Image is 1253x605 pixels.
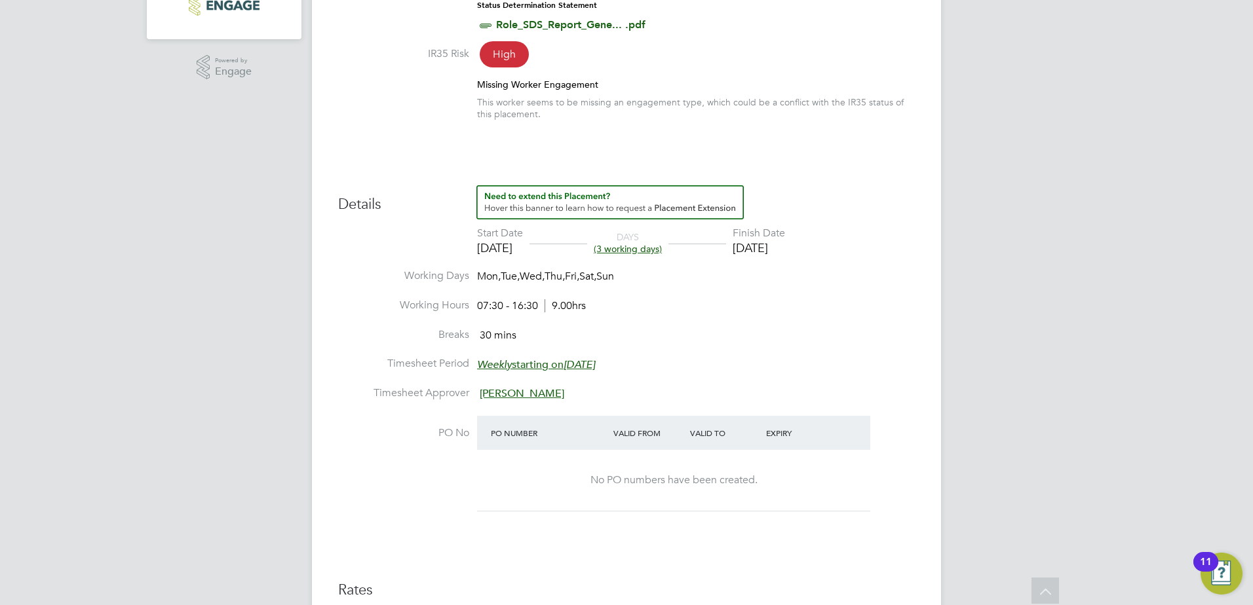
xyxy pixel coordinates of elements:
[594,243,662,255] span: (3 working days)
[733,240,785,255] div: [DATE]
[565,270,579,283] span: Fri,
[338,426,469,440] label: PO No
[496,18,646,31] a: Role_SDS_Report_Gene... .pdf
[338,269,469,283] label: Working Days
[687,421,763,445] div: Valid To
[480,387,564,400] span: [PERSON_NAME]
[477,299,586,313] div: 07:30 - 16:30
[338,357,469,371] label: Timesheet Period
[477,79,915,90] div: Missing Worker Engagement
[1201,553,1243,595] button: Open Resource Center, 11 new notifications
[338,581,915,600] h3: Rates
[215,55,252,66] span: Powered by
[476,185,744,219] button: How to extend a Placement?
[338,386,469,400] label: Timesheet Approver
[733,227,785,240] div: Finish Date
[545,299,586,312] span: 9.00hrs
[338,185,915,214] h3: Details
[564,358,595,371] em: [DATE]
[477,96,915,120] div: This worker seems to be missing an engagement type, which could be a conflict with the IR35 statu...
[587,231,668,255] div: DAYS
[338,328,469,342] label: Breaks
[215,66,252,77] span: Engage
[338,47,469,61] label: IR35 Risk
[610,421,687,445] div: Valid From
[1200,562,1212,579] div: 11
[477,1,597,10] strong: Status Determination Statement
[579,270,596,283] span: Sat,
[501,270,520,283] span: Tue,
[480,329,516,342] span: 30 mins
[477,240,523,255] div: [DATE]
[596,270,614,283] span: Sun
[477,227,523,240] div: Start Date
[477,270,501,283] span: Mon,
[488,421,610,445] div: PO Number
[480,41,529,67] span: High
[490,473,857,487] div: No PO numbers have been created.
[197,55,252,80] a: Powered byEngage
[477,358,595,371] span: starting on
[338,299,469,312] label: Working Hours
[763,421,839,445] div: Expiry
[520,270,545,283] span: Wed,
[545,270,565,283] span: Thu,
[477,358,512,371] em: Weekly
